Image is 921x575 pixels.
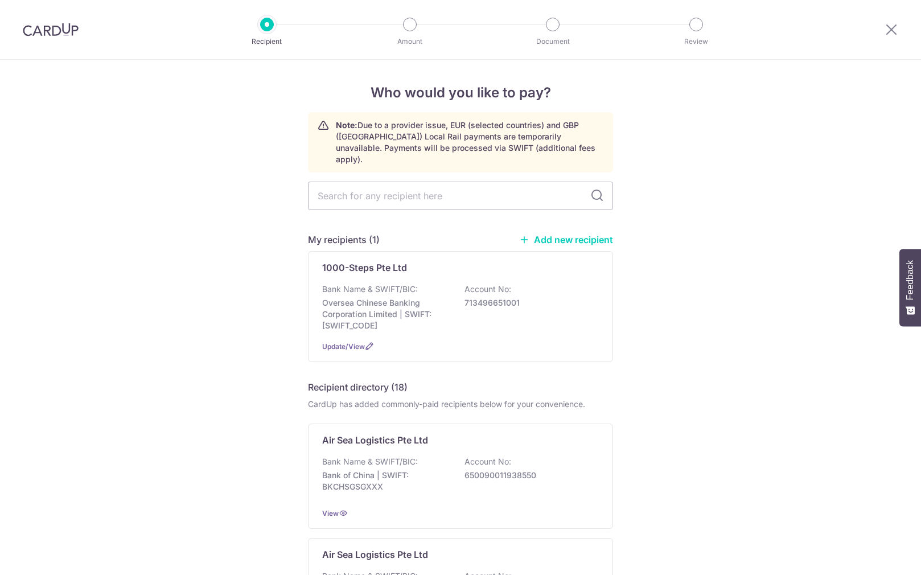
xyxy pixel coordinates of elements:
[322,433,428,447] p: Air Sea Logistics Pte Ltd
[899,249,921,326] button: Feedback - Show survey
[322,548,428,561] p: Air Sea Logistics Pte Ltd
[654,36,738,47] p: Review
[336,120,603,165] p: Due to a provider issue, EUR (selected countries) and GBP ([GEOGRAPHIC_DATA]) Local Rail payments...
[464,456,511,467] p: Account No:
[322,297,450,331] p: Oversea Chinese Banking Corporation Limited | SWIFT: [SWIFT_CODE]
[322,470,450,492] p: Bank of China | SWIFT: BKCHSGSGXXX
[225,36,309,47] p: Recipient
[368,36,452,47] p: Amount
[336,120,357,130] strong: Note:
[464,284,511,295] p: Account No:
[519,234,613,245] a: Add new recipient
[905,260,915,300] span: Feedback
[322,456,418,467] p: Bank Name & SWIFT/BIC:
[464,297,592,309] p: 713496651001
[322,261,407,274] p: 1000-Steps Pte Ltd
[23,23,79,36] img: CardUp
[464,470,592,481] p: 650090011938550
[308,380,408,394] h5: Recipient directory (18)
[308,399,613,410] div: CardUp has added commonly-paid recipients below for your convenience.
[308,83,613,103] h4: Who would you like to pay?
[308,233,380,247] h5: My recipients (1)
[511,36,595,47] p: Document
[322,509,339,517] a: View
[322,284,418,295] p: Bank Name & SWIFT/BIC:
[308,182,613,210] input: Search for any recipient here
[322,342,365,351] a: Update/View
